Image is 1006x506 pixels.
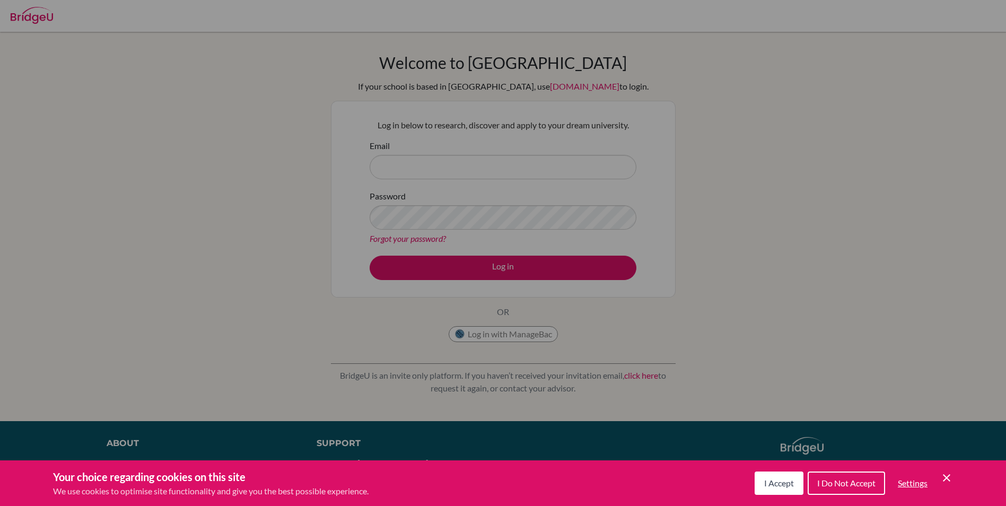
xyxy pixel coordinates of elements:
span: I Do Not Accept [817,478,876,488]
span: Settings [898,478,928,488]
button: I Accept [755,472,803,495]
button: Settings [889,473,936,494]
span: I Accept [764,478,794,488]
h3: Your choice regarding cookies on this site [53,469,369,485]
button: I Do Not Accept [808,472,885,495]
button: Save and close [940,472,953,484]
p: We use cookies to optimise site functionality and give you the best possible experience. [53,485,369,498]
